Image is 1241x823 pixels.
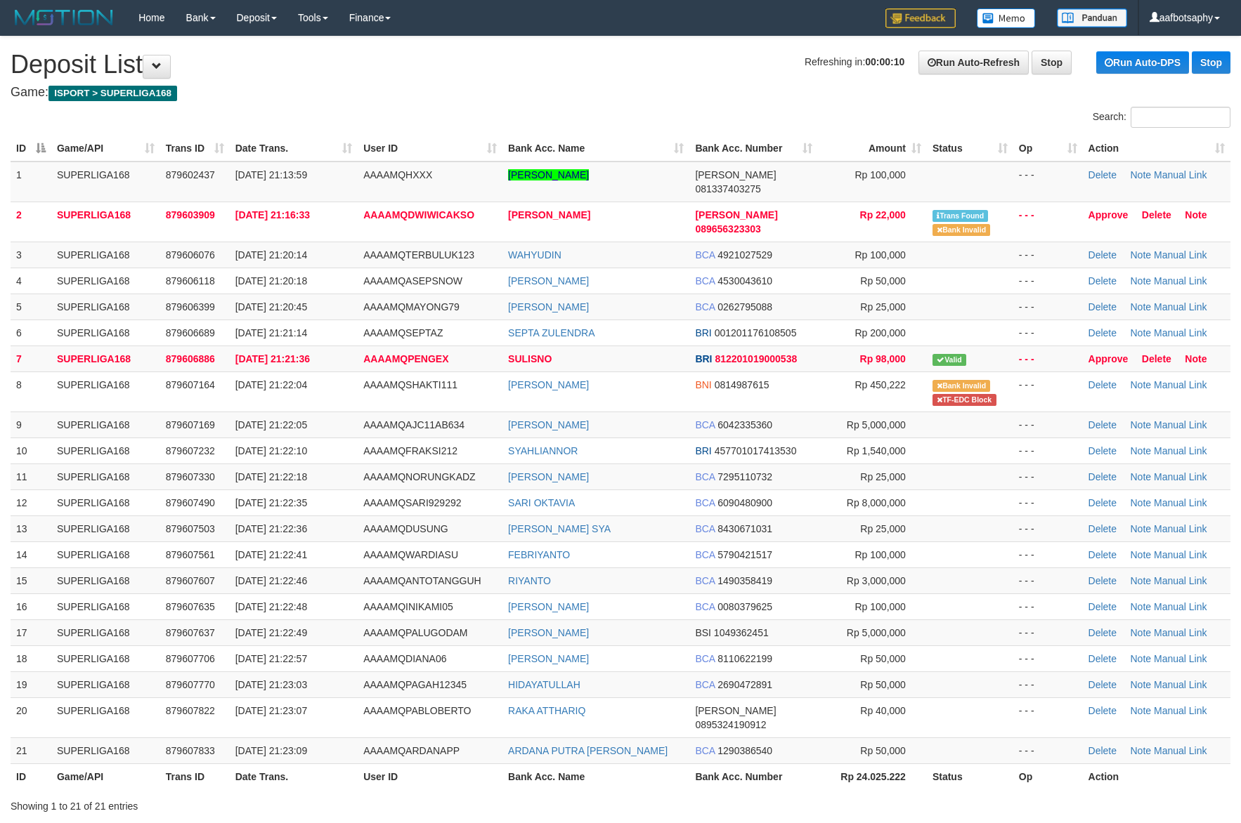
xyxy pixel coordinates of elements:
a: Delete [1142,353,1171,364]
a: Manual Link [1154,705,1207,716]
td: - - - [1013,697,1083,737]
th: Trans ID: activate to sort column ascending [160,136,230,162]
td: - - - [1013,619,1083,645]
span: 879607561 [166,549,215,560]
span: AAAAMQSARI929292 [363,497,461,508]
td: - - - [1013,294,1083,320]
a: RAKA ATTHARIQ [508,705,585,716]
a: Note [1131,523,1152,534]
span: Rp 8,000,000 [847,497,906,508]
a: Note [1131,627,1152,638]
img: Button%20Memo.svg [977,8,1036,28]
td: - - - [1013,437,1083,463]
a: ARDANA PUTRA [PERSON_NAME] [508,745,668,756]
span: BCA [695,301,715,312]
span: Rp 25,000 [860,471,906,482]
a: Delete [1089,275,1117,287]
td: - - - [1013,671,1083,697]
span: 879606886 [166,353,215,364]
td: SUPERLIGA168 [51,162,160,202]
th: Bank Acc. Number: activate to sort column ascending [689,136,818,162]
a: Manual Link [1154,471,1207,482]
span: AAAAMQANTOTANGGUH [363,575,481,586]
a: Delete [1089,169,1117,180]
a: Manual Link [1154,523,1207,534]
span: AAAAMQSEPTAZ [363,327,443,338]
span: Rp 50,000 [860,679,906,690]
td: - - - [1013,202,1083,242]
span: [DATE] 21:22:49 [235,627,307,638]
span: AAAAMQAJC11AB634 [363,419,464,430]
span: AAAAMQPABLOBERTO [363,705,471,716]
span: 879607607 [166,575,215,586]
td: - - - [1013,541,1083,567]
span: Copy 457701017413530 to clipboard [715,445,797,456]
span: BCA [695,679,715,690]
td: - - - [1013,320,1083,345]
span: AAAAMQWARDIASU [363,549,458,560]
a: Manual Link [1154,627,1207,638]
td: 14 [11,541,51,567]
a: Delete [1089,419,1117,430]
span: AAAAMQFRAKSI212 [363,445,457,456]
span: Rp 25,000 [860,301,906,312]
span: [DATE] 21:22:46 [235,575,307,586]
span: AAAAMQDWIWICAKSO [363,209,474,220]
a: Delete [1089,679,1117,690]
a: [PERSON_NAME] [508,301,589,312]
span: Valid transaction [933,354,966,366]
a: Manual Link [1154,653,1207,664]
a: Note [1131,169,1152,180]
a: Manual Link [1154,497,1207,508]
td: SUPERLIGA168 [51,411,160,437]
span: Copy 6042335360 to clipboard [717,419,772,430]
a: Manual Link [1154,169,1207,180]
a: [PERSON_NAME] [508,275,589,287]
a: [PERSON_NAME] [508,471,589,482]
span: Rp 5,000,000 [847,627,906,638]
a: Note [1131,301,1152,312]
h4: Game: [11,86,1230,100]
span: [PERSON_NAME] [695,705,776,716]
span: [DATE] 21:22:10 [235,445,307,456]
h1: Deposit List [11,51,1230,79]
a: Manual Link [1154,549,1207,560]
td: - - - [1013,268,1083,294]
span: BNI [695,379,711,390]
span: 879606399 [166,301,215,312]
a: Note [1131,471,1152,482]
a: WAHYUDIN [508,249,561,261]
td: SUPERLIGA168 [51,671,160,697]
span: Rp 1,540,000 [847,445,906,456]
a: Delete [1089,575,1117,586]
span: Rp 5,000,000 [847,419,906,430]
span: AAAAMQPALUGODAM [363,627,467,638]
span: AAAAMQTERBULUK123 [363,249,474,261]
span: [DATE] 21:21:14 [235,327,307,338]
th: Amount: activate to sort column ascending [818,136,927,162]
span: [DATE] 21:13:59 [235,169,307,180]
th: Op: activate to sort column ascending [1013,136,1083,162]
span: Rp 50,000 [860,653,906,664]
span: 879607637 [166,627,215,638]
span: BRI [695,353,712,364]
td: - - - [1013,345,1083,371]
a: Note [1131,275,1152,287]
a: Run Auto-DPS [1096,51,1189,74]
span: 879606689 [166,327,215,338]
td: - - - [1013,371,1083,411]
a: Manual Link [1154,679,1207,690]
a: Note [1185,353,1207,364]
span: 879607169 [166,419,215,430]
td: 2 [11,202,51,242]
td: 4 [11,268,51,294]
td: 12 [11,489,51,515]
span: AAAAMQPAGAH12345 [363,679,467,690]
td: - - - [1013,489,1083,515]
td: 21 [11,737,51,763]
span: BCA [695,575,715,586]
span: [DATE] 21:23:07 [235,705,307,716]
span: 879602437 [166,169,215,180]
span: 879607706 [166,653,215,664]
td: - - - [1013,242,1083,268]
